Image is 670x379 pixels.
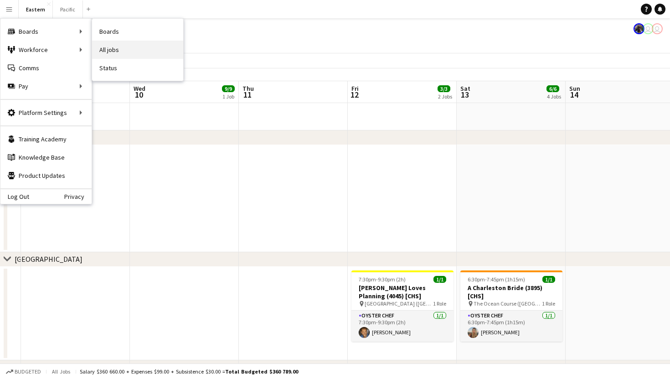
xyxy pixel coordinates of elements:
[546,85,559,92] span: 6/6
[15,369,41,375] span: Budgeted
[547,93,561,100] div: 4 Jobs
[365,300,433,307] span: [GEOGRAPHIC_DATA] ([GEOGRAPHIC_DATA], [GEOGRAPHIC_DATA])
[241,89,254,100] span: 11
[460,270,562,342] app-job-card: 6:30pm-7:45pm (1h15m)1/1A Charleston Bride (3895) [CHS] The Ocean Course ([GEOGRAPHIC_DATA], [GEO...
[459,89,470,100] span: 13
[0,77,92,95] div: Pay
[64,193,92,200] a: Privacy
[438,85,450,92] span: 3/3
[351,270,454,342] app-job-card: 7:30pm-9:30pm (2h)1/1[PERSON_NAME] Loves Planning (4045) [CHS] [GEOGRAPHIC_DATA] ([GEOGRAPHIC_DAT...
[468,276,525,283] span: 6:30pm-7:45pm (1h15m)
[460,311,562,342] app-card-role: Oyster Chef1/16:30pm-7:45pm (1h15m)[PERSON_NAME]
[0,104,92,122] div: Platform Settings
[0,166,92,185] a: Product Updates
[50,368,72,375] span: All jobs
[569,84,580,93] span: Sun
[0,41,92,59] div: Workforce
[460,84,470,93] span: Sat
[134,84,145,93] span: Wed
[15,254,82,264] div: [GEOGRAPHIC_DATA]
[222,85,235,92] span: 9/9
[53,0,83,18] button: Pacific
[0,193,29,200] a: Log Out
[652,23,663,34] app-user-avatar: Michael Bourie
[80,368,298,375] div: Salary $360 660.00 + Expenses $99.00 + Subsistence $30.00 =
[5,367,42,377] button: Budgeted
[92,59,183,77] a: Status
[92,41,183,59] a: All jobs
[438,93,452,100] div: 2 Jobs
[568,89,580,100] span: 14
[15,363,82,372] div: [GEOGRAPHIC_DATA]
[643,23,654,34] app-user-avatar: Michael Bourie
[542,300,555,307] span: 1 Role
[351,84,359,93] span: Fri
[460,284,562,300] h3: A Charleston Bride (3895) [CHS]
[433,276,446,283] span: 1/1
[359,276,406,283] span: 7:30pm-9:30pm (2h)
[92,22,183,41] a: Boards
[0,22,92,41] div: Boards
[222,93,234,100] div: 1 Job
[350,89,359,100] span: 12
[351,284,454,300] h3: [PERSON_NAME] Loves Planning (4045) [CHS]
[0,130,92,148] a: Training Academy
[351,311,454,342] app-card-role: Oyster Chef1/17:30pm-9:30pm (2h)[PERSON_NAME]
[542,276,555,283] span: 1/1
[19,0,53,18] button: Eastern
[0,59,92,77] a: Comms
[225,368,298,375] span: Total Budgeted $360 789.00
[0,148,92,166] a: Knowledge Base
[242,84,254,93] span: Thu
[433,300,446,307] span: 1 Role
[474,300,542,307] span: The Ocean Course ([GEOGRAPHIC_DATA], [GEOGRAPHIC_DATA])
[132,89,145,100] span: 10
[634,23,644,34] app-user-avatar: Jeremiah Bell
